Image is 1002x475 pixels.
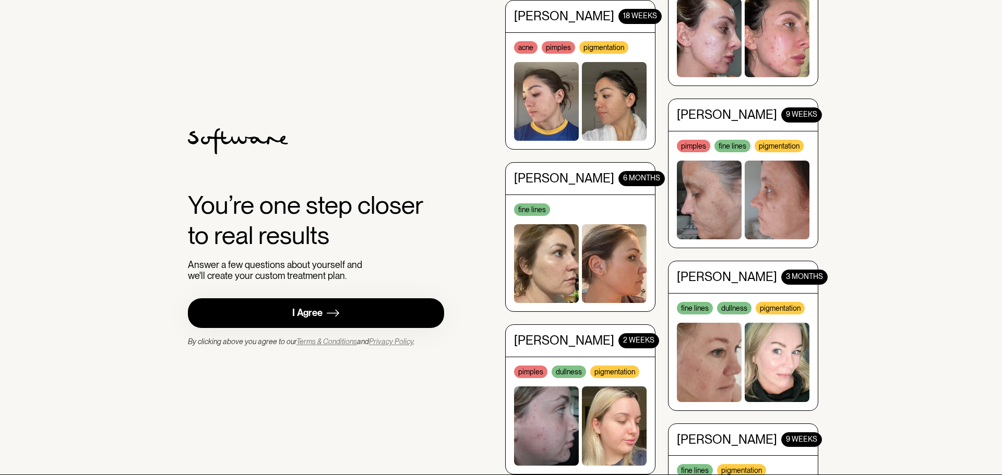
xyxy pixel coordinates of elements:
[677,106,777,121] div: [PERSON_NAME]
[714,139,750,151] div: fine lines
[756,301,805,313] div: pigmentation
[514,332,614,347] div: [PERSON_NAME]
[188,259,367,282] div: Answer a few questions about yourself and we'll create your custom treatment plan.
[514,170,614,185] div: [PERSON_NAME]
[781,269,828,284] div: 3 MONTHS
[618,332,659,347] div: 2 WEEKS
[552,364,586,377] div: dullness
[188,336,415,347] div: By clicking above you agree to our and .
[514,364,547,377] div: pimples
[618,170,665,185] div: 6 months
[296,337,357,346] a: Terms & Conditions
[755,139,804,151] div: pigmentation
[677,269,777,284] div: [PERSON_NAME]
[590,364,639,377] div: pigmentation
[514,8,614,23] div: [PERSON_NAME]
[292,307,323,319] div: I Agree
[781,431,822,446] div: 9 WEEKS
[369,337,413,346] a: Privacy Policy
[717,301,751,313] div: dullness
[514,202,550,215] div: fine lines
[781,106,822,121] div: 9 WEEKS
[188,190,444,250] div: You’re one step closer to real results
[677,431,777,446] div: [PERSON_NAME]
[677,139,710,151] div: pimples
[618,8,662,23] div: 18 WEEKS
[514,40,538,53] div: acne
[188,298,444,328] a: I Agree
[677,301,713,313] div: fine lines
[542,40,575,53] div: pimples
[579,40,628,53] div: pigmentation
